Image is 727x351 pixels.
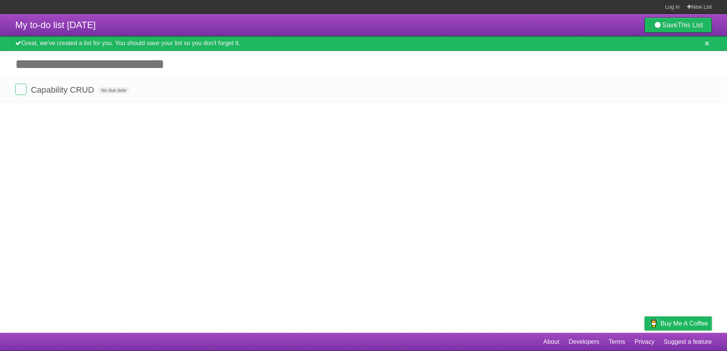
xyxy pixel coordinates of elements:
[644,17,712,33] a: SaveThis List
[678,21,703,29] b: This List
[15,20,96,30] span: My to-do list [DATE]
[644,316,712,330] a: Buy me a coffee
[648,317,659,330] img: Buy me a coffee
[568,335,599,349] a: Developers
[664,335,712,349] a: Suggest a feature
[31,85,96,95] span: Capability CRUD
[98,87,129,94] span: No due date
[609,335,625,349] a: Terms
[660,317,708,330] span: Buy me a coffee
[635,335,654,349] a: Privacy
[15,84,27,95] label: Done
[543,335,559,349] a: About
